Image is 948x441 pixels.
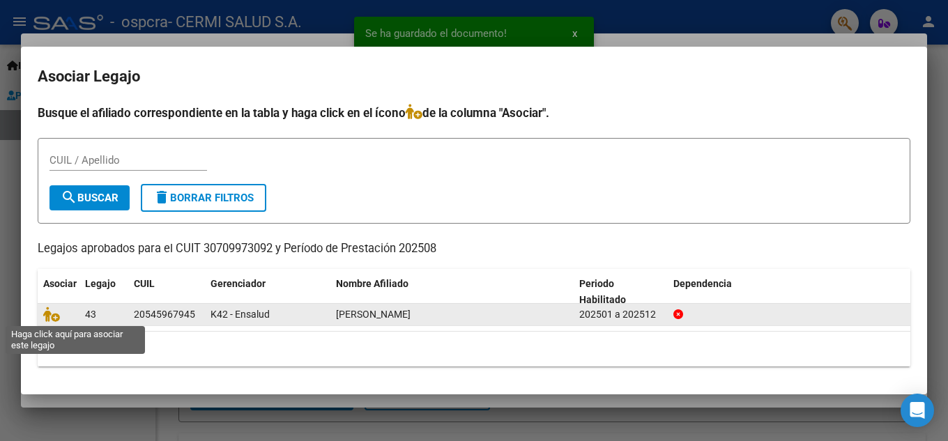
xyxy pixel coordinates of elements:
[668,269,911,315] datatable-header-cell: Dependencia
[579,278,626,305] span: Periodo Habilitado
[79,269,128,315] datatable-header-cell: Legajo
[134,307,195,323] div: 20545967945
[38,269,79,315] datatable-header-cell: Asociar
[128,269,205,315] datatable-header-cell: CUIL
[153,192,254,204] span: Borrar Filtros
[579,307,662,323] div: 202501 a 202512
[134,278,155,289] span: CUIL
[49,185,130,210] button: Buscar
[38,332,910,366] div: 1 registros
[336,309,411,320] span: GOMEZ JANO TAHIEL
[85,278,116,289] span: Legajo
[673,278,732,289] span: Dependencia
[574,269,668,315] datatable-header-cell: Periodo Habilitado
[61,189,77,206] mat-icon: search
[211,309,270,320] span: K42 - Ensalud
[336,278,408,289] span: Nombre Afiliado
[901,394,934,427] div: Open Intercom Messenger
[38,63,910,90] h2: Asociar Legajo
[38,240,910,258] p: Legajos aprobados para el CUIT 30709973092 y Período de Prestación 202508
[43,278,77,289] span: Asociar
[205,269,330,315] datatable-header-cell: Gerenciador
[330,269,574,315] datatable-header-cell: Nombre Afiliado
[211,278,266,289] span: Gerenciador
[61,192,118,204] span: Buscar
[141,184,266,212] button: Borrar Filtros
[85,309,96,320] span: 43
[38,104,910,122] h4: Busque el afiliado correspondiente en la tabla y haga click en el ícono de la columna "Asociar".
[153,189,170,206] mat-icon: delete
